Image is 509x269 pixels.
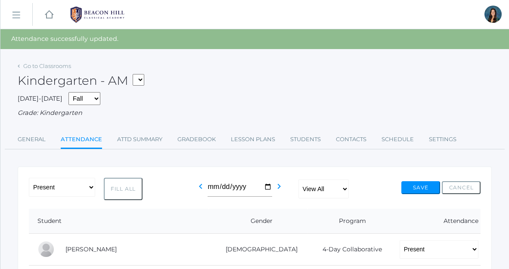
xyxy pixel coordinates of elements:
div: Jordyn Dewey [484,6,502,23]
a: Attd Summary [117,131,162,148]
i: chevron_left [196,181,206,192]
a: Settings [429,131,456,148]
a: General [18,131,46,148]
button: Save [401,181,440,194]
a: Attendance [61,131,102,149]
a: Go to Classrooms [23,62,71,69]
div: Maia Canan [37,241,55,258]
th: Gender [209,209,307,234]
th: Student [29,209,209,234]
td: 4-Day Collaborative [307,233,391,266]
i: chevron_right [274,181,284,192]
a: Schedule [382,131,414,148]
a: Contacts [336,131,366,148]
a: Gradebook [177,131,216,148]
div: Grade: Kindergarten [18,108,492,118]
div: Attendance successfully updated. [0,29,509,49]
a: Students [290,131,321,148]
button: Cancel [442,181,481,194]
a: chevron_left [196,186,206,193]
a: Lesson Plans [231,131,275,148]
a: [PERSON_NAME] [65,245,117,253]
img: BHCALogos-05-308ed15e86a5a0abce9b8dd61676a3503ac9727e845dece92d48e8588c001991.png [65,4,130,25]
button: Fill All [104,178,143,200]
th: Attendance [391,209,481,234]
span: [DATE]-[DATE] [18,95,62,102]
h2: Kindergarten - AM [18,74,144,88]
td: [DEMOGRAPHIC_DATA] [209,233,307,266]
a: chevron_right [274,186,284,193]
th: Program [307,209,391,234]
